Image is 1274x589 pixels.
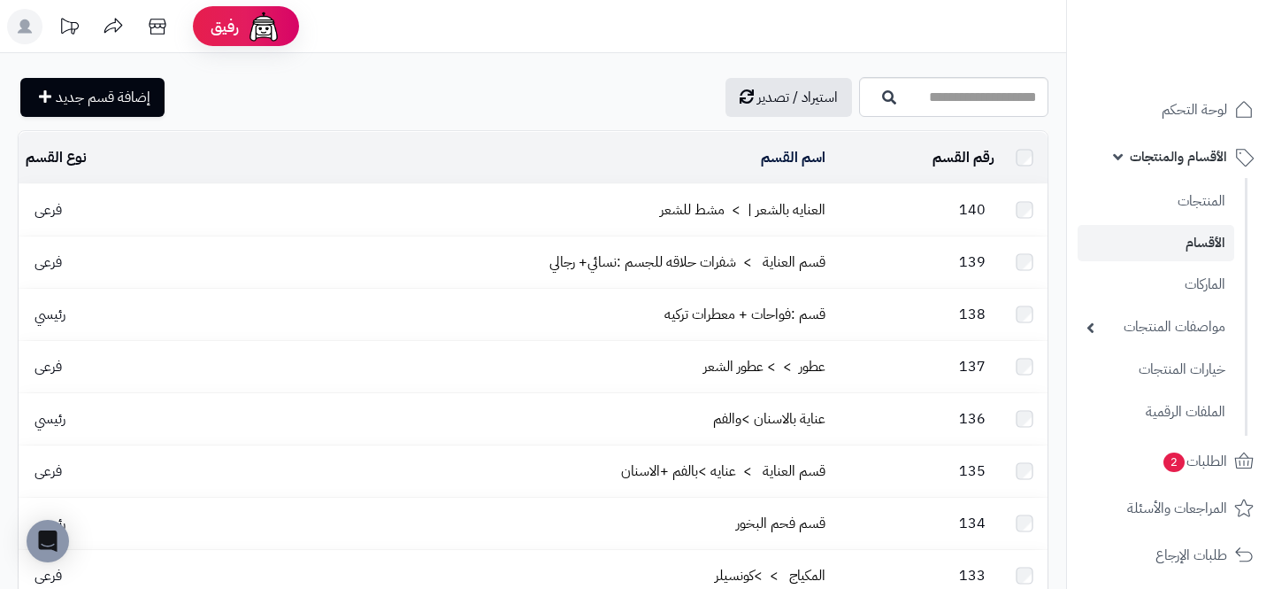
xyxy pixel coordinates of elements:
[950,199,994,221] span: 140
[1078,89,1263,131] a: لوحة التحكم
[725,78,852,117] a: استيراد / تصدير
[1078,308,1234,346] a: مواصفات المنتجات
[19,132,186,183] td: نوع القسم
[27,520,69,562] div: Open Intercom Messenger
[950,461,994,482] span: 135
[664,304,825,325] a: قسم :فواحات + معطرات تركيه
[1163,452,1186,472] span: 2
[26,356,71,377] span: فرعى
[26,461,71,482] span: فرعى
[1162,97,1227,122] span: لوحة التحكم
[1078,225,1234,261] a: الأقسام
[660,199,825,221] a: العنايه بالشعر | > مشط للشعر
[1154,13,1257,50] img: logo-2.png
[1078,351,1234,389] a: خيارات المنتجات
[840,148,994,168] div: رقم القسم
[1130,144,1227,169] span: الأقسام والمنتجات
[549,252,825,273] a: قسم العناية > شفرات حلاقه للجسم :نسائي+ رجالي
[26,408,74,430] span: رئيسي
[1155,543,1227,568] span: طلبات الإرجاع
[950,356,994,377] span: 137
[1078,182,1234,221] a: المنتجات
[26,304,74,325] span: رئيسي
[621,461,825,482] a: قسم العناية > عنايه >بالفم +الاسنان
[713,408,825,430] a: عناية بالاسنان >والفم
[1127,496,1227,521] span: المراجعات والأسئلة
[761,147,825,168] a: اسم القسم
[950,565,994,586] span: 133
[715,565,825,586] a: المكياج > >كونسيلر
[1162,449,1227,474] span: الطلبات
[1078,393,1234,431] a: الملفات الرقمية
[950,408,994,430] span: 136
[47,9,91,49] a: تحديثات المنصة
[26,513,74,534] span: رئيسي
[26,199,71,221] span: فرعى
[246,9,281,44] img: ai-face.png
[211,16,239,37] span: رفيق
[950,304,994,325] span: 138
[1078,487,1263,530] a: المراجعات والأسئلة
[26,252,71,273] span: فرعى
[20,78,165,117] a: إضافة قسم جديد
[703,356,825,377] a: عطور > > عطور الشعر
[1078,266,1234,304] a: الماركات
[1078,534,1263,577] a: طلبات الإرجاع
[950,513,994,534] span: 134
[56,87,150,108] span: إضافة قسم جديد
[1078,440,1263,483] a: الطلبات2
[736,513,825,534] a: قسم فحم البخور
[950,252,994,273] span: 139
[26,565,71,586] span: فرعى
[757,87,838,108] span: استيراد / تصدير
